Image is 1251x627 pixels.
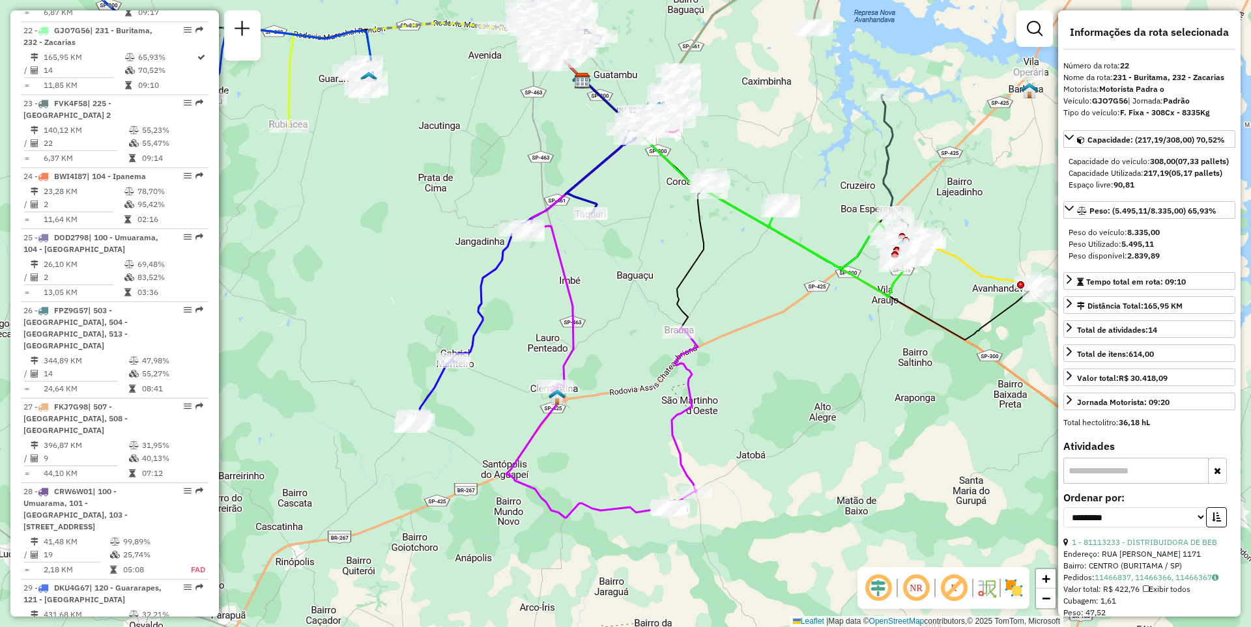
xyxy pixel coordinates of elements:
a: Distância Total:165,95 KM [1063,296,1235,314]
i: Tempo total em rota [110,566,117,574]
span: 25 - [23,232,158,254]
span: FKJ7G98 [54,402,88,411]
span: 165,95 KM [1143,301,1183,311]
span: Cubagem: 1,61 [1063,596,1116,606]
td: 08:41 [141,382,203,395]
i: % de utilização da cubagem [129,454,139,462]
img: CLEMENTINA [549,389,566,406]
td: 2 [43,198,124,211]
div: Peso disponível: [1069,250,1230,262]
span: GJO7G56 [54,25,90,35]
div: Veículo: [1063,95,1235,107]
span: CRW6W01 [54,486,93,496]
img: Fluxo de ruas [976,578,997,598]
td: = [23,79,30,92]
i: Tempo total em rota [124,216,131,223]
i: Distância Total [31,611,38,619]
i: Rota otimizada [197,53,205,61]
i: % de utilização do peso [129,357,139,365]
em: Rota exportada [195,233,203,241]
div: Atividade não roteirizada - TABACARIA DO TETA [901,244,934,257]
div: Map data © contributors,© 2025 TomTom, Microsoft [790,616,1063,627]
strong: 231 - Buritama, 232 - Zacarias [1113,72,1224,82]
div: Atividade não roteirizada - QUIOSQUE TO DE BOA [910,234,943,247]
td: 31,95% [141,439,203,452]
h4: Informações da rota selecionada [1063,26,1235,38]
div: Espaço livre: [1069,179,1230,191]
span: 29 - [23,583,162,604]
div: Motorista: [1063,83,1235,95]
span: BWI4I87 [54,171,87,181]
td: 09:17 [137,6,196,19]
a: Valor total:R$ 30.418,09 [1063,369,1235,386]
i: % de utilização da cubagem [129,370,139,378]
span: Exibir todos [1143,584,1190,594]
td: 14 [43,64,124,77]
td: = [23,563,30,576]
span: | Jornada: [1128,96,1190,105]
i: Distância Total [31,126,38,134]
span: Peso do veículo: [1069,227,1160,237]
i: % de utilização da cubagem [110,551,120,559]
td: 6,87 KM [43,6,124,19]
td: 40,13% [141,452,203,465]
a: Leaflet [793,617,824,626]
div: Nome da rota: [1063,72,1235,83]
td: / [23,548,30,561]
td: 44,10 KM [43,467,128,480]
em: Opções [184,306,192,314]
div: Pedidos: [1063,572,1235,583]
td: 02:16 [137,213,203,226]
td: 2 [43,271,124,284]
div: Peso: (5.495,11/8.335,00) 65,93% [1063,221,1235,267]
i: Total de Atividades [31,201,38,208]
span: | 100 - Umuarama, 101 - [GEOGRAPHIC_DATA], 103 - [STREET_ADDRESS] [23,486,128,531]
span: Capacidade: (217,19/308,00) 70,52% [1087,135,1225,145]
img: CDD Araçatuba [574,72,591,89]
strong: 14 [1148,325,1157,335]
i: % de utilização do peso [129,126,139,134]
td: 65,93% [137,51,196,64]
em: Opções [184,402,192,410]
em: Rota exportada [195,172,203,180]
span: 27 - [23,402,128,435]
em: Rota exportada [195,26,203,34]
i: Total de Atividades [31,370,38,378]
td: 431,68 KM [43,608,128,621]
em: Opções [184,487,192,495]
td: 22 [43,137,128,150]
em: Opções [184,26,192,34]
i: Tempo total em rota [124,288,131,296]
div: Capacidade: (217,19/308,00) 70,52% [1063,150,1235,196]
span: Ocultar deslocamento [863,572,894,604]
i: % de utilização da cubagem [125,66,135,74]
img: BIRIGUI [651,101,668,118]
div: Capacidade do veículo: [1069,156,1230,167]
label: Ordenar por: [1063,490,1235,505]
span: 24 - [23,171,146,181]
span: DKU4G67 [54,583,89,592]
a: OpenStreetMap [869,617,925,626]
div: Número da rota: [1063,60,1235,72]
i: % de utilização do peso [129,441,139,449]
span: + [1042,570,1050,587]
em: Rota exportada [195,487,203,495]
td: 26,10 KM [43,258,124,271]
td: / [23,137,30,150]
div: Atividade não roteirizada - CHURRASCARIA E LANCH [1013,67,1045,80]
td: FAD [177,563,206,576]
strong: 8.335,00 [1127,227,1160,237]
i: Distância Total [31,357,38,365]
td: 09:10 [137,79,196,92]
div: Tipo do veículo: [1063,107,1235,118]
td: / [23,271,30,284]
a: Jornada Motorista: 09:20 [1063,393,1235,410]
td: 165,95 KM [43,51,124,64]
td: 07:12 [141,467,203,480]
strong: 90,81 [1114,180,1134,189]
td: 23,28 KM [43,185,124,198]
a: Peso: (5.495,11/8.335,00) 65,93% [1063,201,1235,219]
td: 13,05 KM [43,286,124,299]
td: 70,52% [137,64,196,77]
span: | [826,617,828,626]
